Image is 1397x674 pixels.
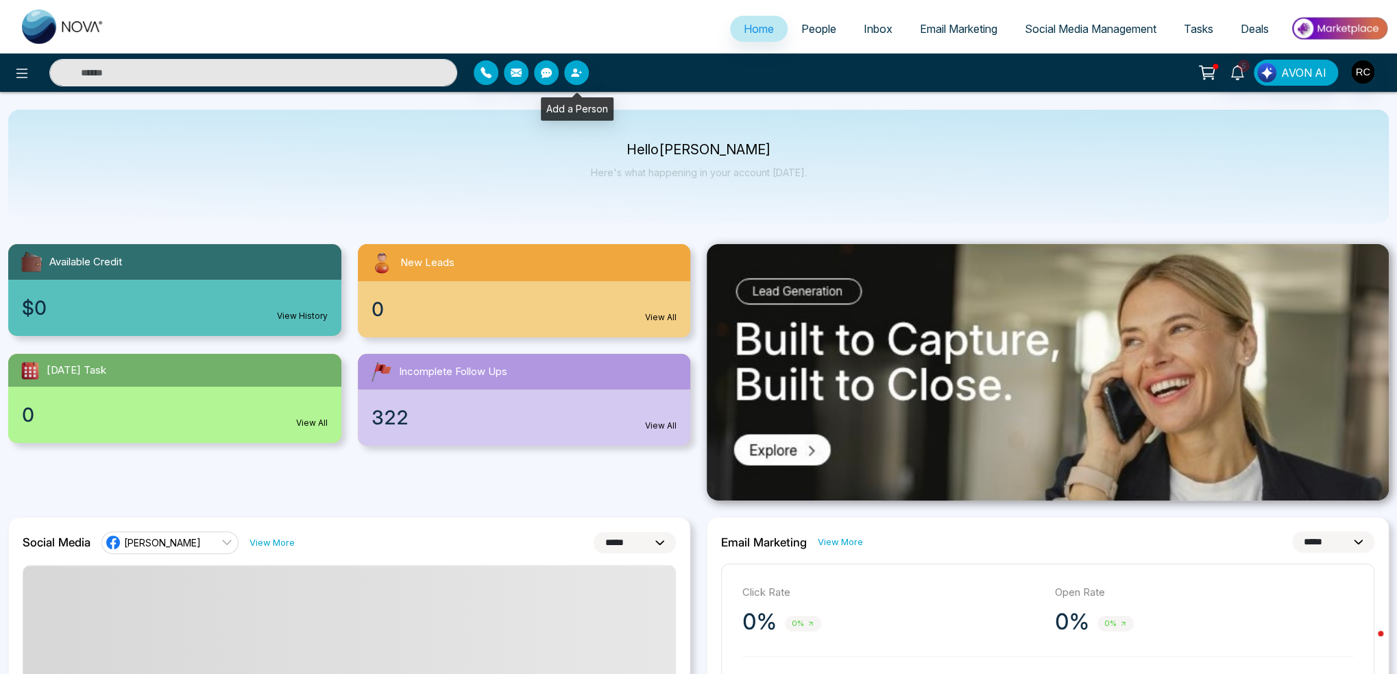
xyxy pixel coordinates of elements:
img: User Avatar [1351,60,1374,84]
span: 0% [1097,616,1134,631]
a: View All [296,417,328,429]
span: Deals [1241,22,1269,36]
a: Inbox [850,16,906,42]
a: New Leads0View All [350,244,699,337]
span: 0 [22,400,34,429]
img: availableCredit.svg [19,250,44,274]
img: followUps.svg [369,359,393,384]
img: . [707,244,1389,501]
p: Open Rate [1055,585,1354,601]
img: Market-place.gif [1289,13,1389,44]
span: Inbox [864,22,892,36]
p: Hello [PERSON_NAME] [591,144,807,156]
span: Social Media Management [1025,22,1156,36]
span: 322 [372,403,409,432]
p: Here's what happening in your account [DATE]. [591,167,807,178]
a: View More [818,535,863,549]
a: Social Media Management [1011,16,1170,42]
span: 5 [1237,60,1250,72]
a: Home [730,16,788,42]
a: View All [645,420,677,432]
a: View More [250,536,295,549]
a: View History [277,310,328,322]
img: Nova CRM Logo [22,10,104,44]
img: todayTask.svg [19,359,41,381]
h2: Email Marketing [721,535,807,549]
img: Lead Flow [1257,63,1276,82]
h2: Social Media [23,535,90,549]
p: Click Rate [742,585,1041,601]
span: 0% [785,616,821,631]
a: Email Marketing [906,16,1011,42]
a: 5 [1221,60,1254,84]
span: New Leads [400,255,454,271]
span: [PERSON_NAME] [124,536,201,549]
a: Incomplete Follow Ups322View All [350,354,699,446]
button: AVON AI [1254,60,1338,86]
span: $0 [22,293,47,322]
p: 0% [742,608,777,636]
div: Add a Person [541,97,614,121]
span: 0 [372,295,384,324]
span: Available Credit [49,254,122,270]
span: People [801,22,836,36]
span: AVON AI [1281,64,1326,81]
span: Tasks [1184,22,1213,36]
iframe: Intercom live chat [1350,627,1383,660]
a: Tasks [1170,16,1227,42]
img: newLeads.svg [369,250,395,276]
span: [DATE] Task [47,363,106,378]
span: Incomplete Follow Ups [399,364,507,380]
p: 0% [1055,608,1089,636]
span: Home [744,22,774,36]
a: View All [645,311,677,324]
a: Deals [1227,16,1283,42]
a: People [788,16,850,42]
span: Email Marketing [920,22,997,36]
